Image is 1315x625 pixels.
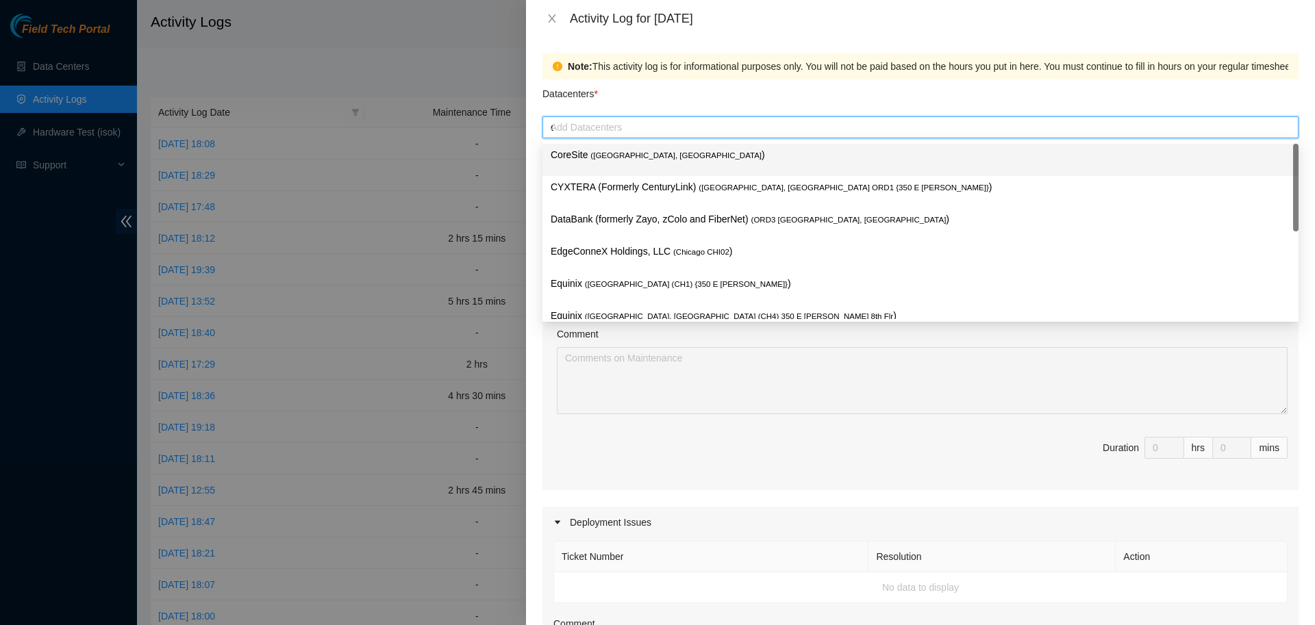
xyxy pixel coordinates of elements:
[673,248,729,256] span: ( Chicago CHI02
[554,541,868,572] th: Ticket Number
[590,151,762,160] span: ( [GEOGRAPHIC_DATA], [GEOGRAPHIC_DATA]
[551,276,1290,292] p: Equinix )
[868,541,1116,572] th: Resolution
[699,183,989,192] span: ( [GEOGRAPHIC_DATA], [GEOGRAPHIC_DATA] ORD1 {350 E [PERSON_NAME]}
[551,244,1290,259] p: EdgeConneX Holdings, LLC )
[1251,437,1288,459] div: mins
[542,79,598,101] p: Datacenters
[551,179,1290,195] p: CYXTERA (Formerly CenturyLink) )
[557,327,599,342] label: Comment
[551,147,1290,163] p: CoreSite )
[551,212,1290,227] p: DataBank (formerly Zayo, zColo and FiberNet) )
[570,11,1299,26] div: Activity Log for [DATE]
[551,308,1290,324] p: Equinix )
[1116,541,1288,572] th: Action
[554,572,1288,603] td: No data to display
[542,507,1299,538] div: Deployment Issues
[542,12,562,25] button: Close
[547,13,558,24] span: close
[1184,437,1213,459] div: hrs
[557,347,1288,414] textarea: Comment
[553,62,562,71] span: exclamation-circle
[568,59,592,74] strong: Note:
[751,216,947,224] span: ( ORD3 [GEOGRAPHIC_DATA], [GEOGRAPHIC_DATA]
[585,280,788,288] span: ( [GEOGRAPHIC_DATA] (CH1) {350 E [PERSON_NAME]}
[585,312,893,320] span: ( [GEOGRAPHIC_DATA], [GEOGRAPHIC_DATA] (CH4) 350 E [PERSON_NAME] 8th Flr
[553,518,562,526] span: caret-right
[1103,440,1139,455] div: Duration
